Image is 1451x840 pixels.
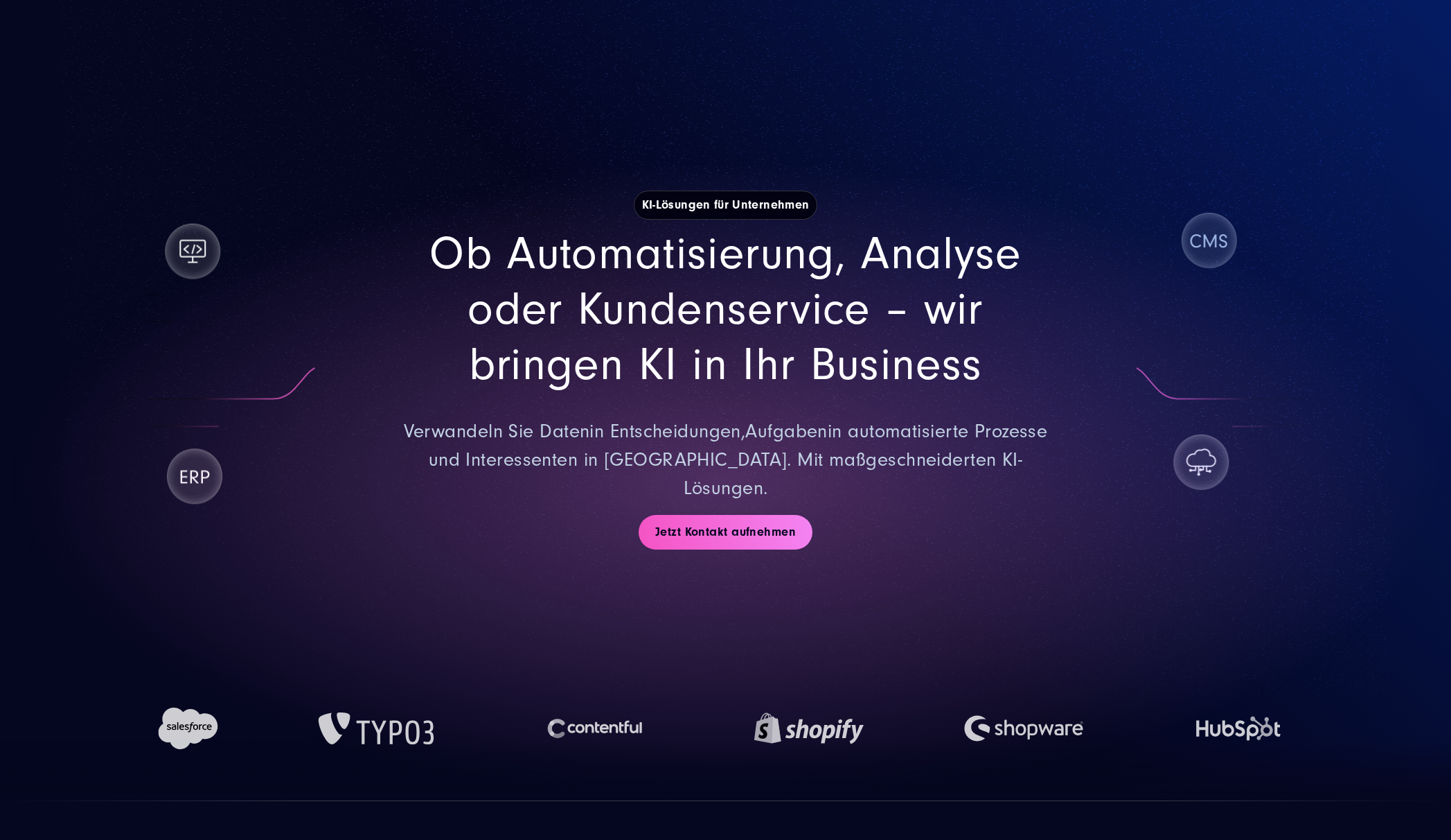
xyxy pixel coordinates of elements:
span: Verwandeln Sie Daten [404,421,590,442]
img: HubSpot Logo | KI-Lösungen für Unternehmen von SUNZINET [1184,683,1293,773]
h1: KI-Lösungen für Unternehmen [634,191,818,220]
span: Aufgaben [745,421,828,442]
img: Contenful Logo | KI-Lösungen für Unternehmen von SUNZINET [534,683,654,773]
span: Entscheidungen [610,421,741,442]
span: Ob Automatisierung, Analyse oder Kundenservice – wir bringen KI in Ihr Business [429,228,1021,390]
img: Salesforce Logo | KI-Lösungen für Unternehmen von SUNZINET [158,683,218,773]
span: in automatisierte Prozesse und Interessenten in [GEOGRAPHIC_DATA]. Mit maßgeschneiderten KI-Lösun... [429,421,1048,498]
a: Jetzt Kontakt aufnehmen [639,515,812,550]
img: TYPO3 Logo | KI-Lösungen für Unternehmen von SUNZINET [318,683,434,773]
img: Shopify Logo | KI-Lösungen für Unternehmen von SUNZINET [754,683,864,773]
img: Shopware Logo | KI-Lösungen für Unternehmen von SUNZINET [963,683,1084,773]
span: , [741,421,745,442]
span: in [589,421,604,442]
